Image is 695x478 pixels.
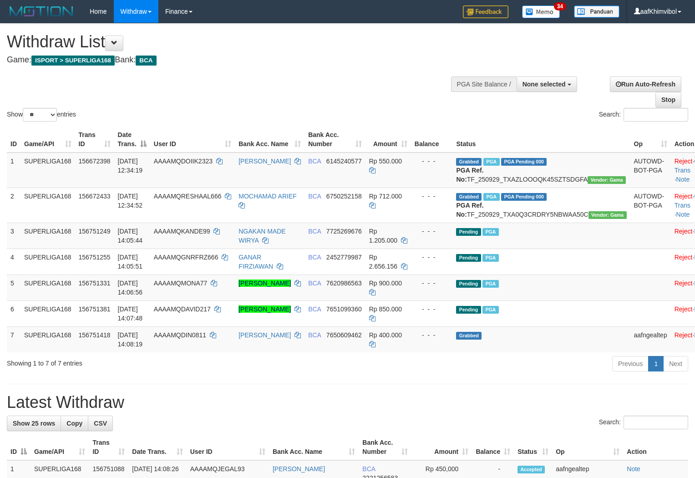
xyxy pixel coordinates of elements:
th: Balance [411,127,453,153]
span: ISPORT > SUPERLIGA168 [31,56,115,66]
span: BCA [362,465,375,473]
a: Reject [675,158,693,165]
th: User ID: activate to sort column ascending [187,434,269,460]
span: [DATE] 12:34:19 [118,158,143,174]
span: None selected [523,81,566,88]
span: AAAAMQMONA77 [154,280,207,287]
span: Pending [456,228,481,236]
div: - - - [415,157,449,166]
span: BCA [308,193,321,200]
td: aafngealtep [630,326,671,352]
th: Bank Acc. Number: activate to sort column ascending [359,434,411,460]
span: Copy 7620986563 to clipboard [326,280,362,287]
span: AAAAMQKANDE99 [154,228,210,235]
div: - - - [415,192,449,201]
td: SUPERLIGA168 [20,275,75,300]
th: Game/API: activate to sort column ascending [20,127,75,153]
a: Next [663,356,688,371]
span: BCA [308,254,321,261]
input: Search: [624,108,688,122]
td: SUPERLIGA168 [20,300,75,326]
span: 156751331 [79,280,111,287]
td: 2 [7,188,20,223]
span: Rp 550.000 [369,158,402,165]
span: AAAAMQGNRFRZ666 [154,254,218,261]
span: Rp 712.000 [369,193,402,200]
span: AAAAMQRESHAAL666 [154,193,222,200]
th: Op: activate to sort column ascending [630,127,671,153]
td: AUTOWD-BOT-PGA [630,188,671,223]
th: Trans ID: activate to sort column ascending [75,127,114,153]
a: [PERSON_NAME] [273,465,325,473]
a: [PERSON_NAME] [238,158,291,165]
b: PGA Ref. No: [456,202,483,218]
span: Marked by aafsoycanthlai [482,306,498,314]
th: ID [7,127,20,153]
span: Copy 6750252158 to clipboard [326,193,362,200]
span: Pending [456,280,481,288]
span: Copy 7725269676 to clipboard [326,228,362,235]
button: None selected [517,76,577,92]
th: User ID: activate to sort column ascending [150,127,235,153]
a: [PERSON_NAME] [238,305,291,313]
img: Feedback.jpg [463,5,508,18]
img: Button%20Memo.svg [522,5,560,18]
a: MOCHAMAD ARIEF [238,193,297,200]
span: 156672398 [79,158,111,165]
a: Note [676,176,690,183]
span: AAAAMQDIN0811 [154,331,206,339]
th: Trans ID: activate to sort column ascending [89,434,128,460]
div: - - - [415,331,449,340]
th: Amount: activate to sort column ascending [365,127,411,153]
span: 156751255 [79,254,111,261]
img: MOTION_logo.png [7,5,76,18]
th: Status [452,127,630,153]
span: Copy 7650609462 to clipboard [326,331,362,339]
span: 156751381 [79,305,111,313]
span: Copy [66,420,82,427]
label: Search: [599,416,688,429]
span: Pending [456,254,481,262]
a: Previous [612,356,649,371]
a: Stop [655,92,681,107]
td: SUPERLIGA168 [20,188,75,223]
th: Bank Acc. Name: activate to sort column ascending [269,434,359,460]
span: BCA [136,56,156,66]
input: Search: [624,416,688,429]
th: Action [623,434,688,460]
h4: Game: Bank: [7,56,454,65]
a: Reject [675,280,693,287]
td: 6 [7,300,20,326]
span: Grabbed [456,193,482,201]
td: SUPERLIGA168 [20,326,75,352]
a: Run Auto-Refresh [610,76,681,92]
span: Copy 6145240577 to clipboard [326,158,362,165]
a: Reject [675,228,693,235]
a: Show 25 rows [7,416,61,431]
th: Status: activate to sort column ascending [514,434,552,460]
span: BCA [308,305,321,313]
td: 4 [7,249,20,275]
td: 3 [7,223,20,249]
div: Showing 1 to 7 of 7 entries [7,355,283,368]
span: [DATE] 14:07:48 [118,305,143,322]
img: panduan.png [574,5,619,18]
label: Show entries [7,108,76,122]
div: - - - [415,227,449,236]
span: Vendor URL: https://trx31.1velocity.biz [588,211,627,219]
a: Reject [675,331,693,339]
span: 34 [554,2,566,10]
a: Copy [61,416,88,431]
span: [DATE] 14:06:56 [118,280,143,296]
span: BCA [308,158,321,165]
a: GANAR FIRZIAWAN [238,254,273,270]
th: Date Trans.: activate to sort column ascending [128,434,186,460]
span: Marked by aafsoycanthlai [483,193,499,201]
a: Reject [675,254,693,261]
div: - - - [415,305,449,314]
a: Note [676,211,690,218]
td: 1 [7,153,20,188]
a: 1 [648,356,664,371]
th: Bank Acc. Number: activate to sort column ascending [304,127,365,153]
th: Game/API: activate to sort column ascending [30,434,89,460]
